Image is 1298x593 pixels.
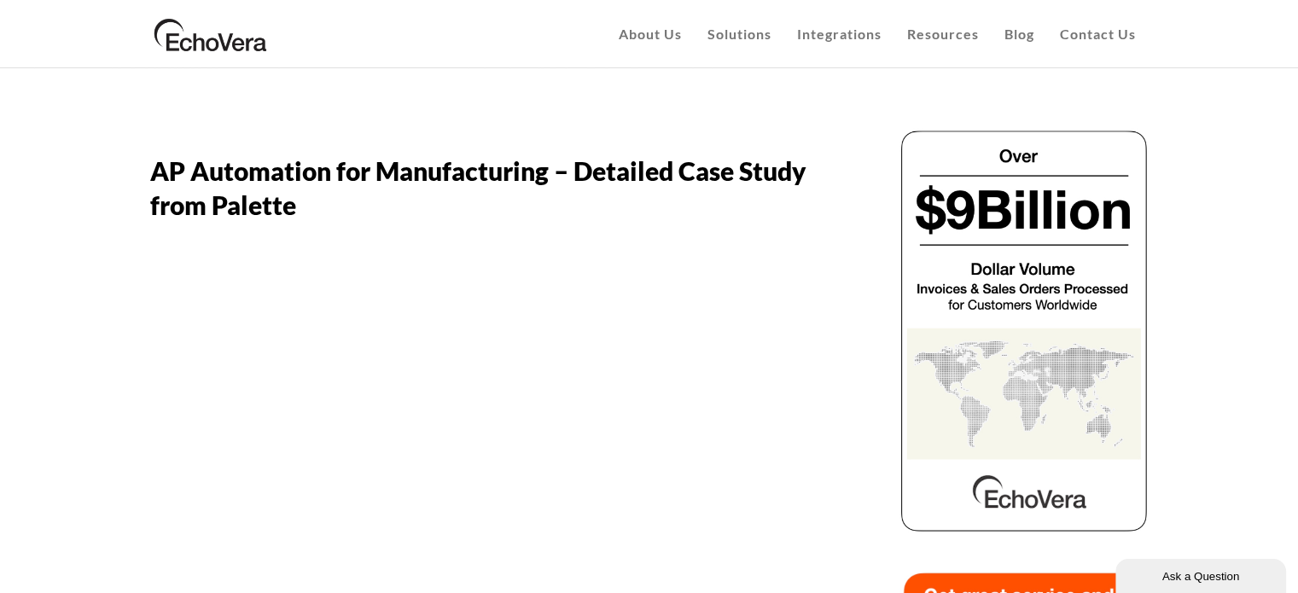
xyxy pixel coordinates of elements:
img: echovera dollar volume [899,128,1149,533]
span: AP Automation for Manufacturing – Detailed Case Study from Palette [150,155,806,220]
img: EchoVera [150,13,271,55]
iframe: chat widget [1115,555,1289,593]
span: Solutions [707,26,771,42]
span: Resources [907,26,979,42]
span: Blog [1004,26,1034,42]
span: About Us [619,26,682,42]
span: Integrations [797,26,882,42]
span: Contact Us [1060,26,1136,42]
